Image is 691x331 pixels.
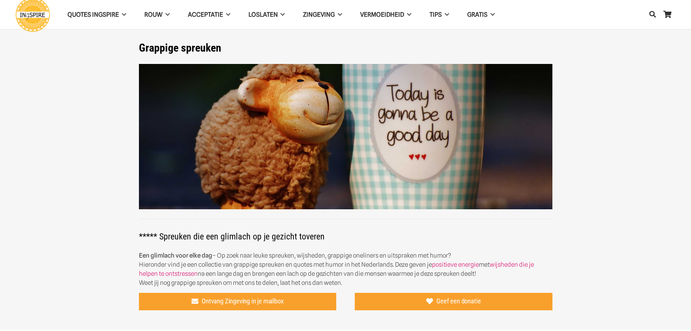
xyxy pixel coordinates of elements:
h2: ***** Spreuken die een glimlach op je gezicht toveren [139,222,552,242]
a: TIPS [420,5,458,24]
a: QUOTES INGSPIRE [58,5,135,24]
span: Acceptatie [188,11,223,18]
a: Zoeken [645,6,660,23]
span: ROUW [144,11,163,18]
a: ROUW [135,5,179,24]
h1: Grappige spreuken [139,41,552,55]
span: Loslaten [248,11,278,18]
span: Zingeving [303,11,335,18]
strong: Een glimlach voor elke dag [139,252,212,259]
span: Ontvang Zingeving in je mailbox [202,297,283,305]
a: GRATIS [458,5,504,24]
a: Geef een donatie [355,293,552,310]
span: GRATIS [467,11,488,18]
span: VERMOEIDHEID [360,11,404,18]
a: Ontvang Zingeving in je mailbox [139,293,337,310]
span: QUOTES INGSPIRE [67,11,119,18]
a: VERMOEIDHEID [351,5,420,24]
a: positieve energie [432,261,479,268]
a: Acceptatie [179,5,239,24]
a: Zingeving [294,5,351,24]
span: Geef een donatie [436,297,481,305]
a: Loslaten [239,5,294,24]
p: – Op zoek naar leuke spreuken, wijsheden, grappige oneliners en uitspraken met humor? Hieronder v... [139,251,552,287]
span: TIPS [429,11,442,18]
img: Leuke korte spreuken en grappige oneliners gezegden leuke spreuken voor op facebook - grappige qu... [139,64,552,210]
